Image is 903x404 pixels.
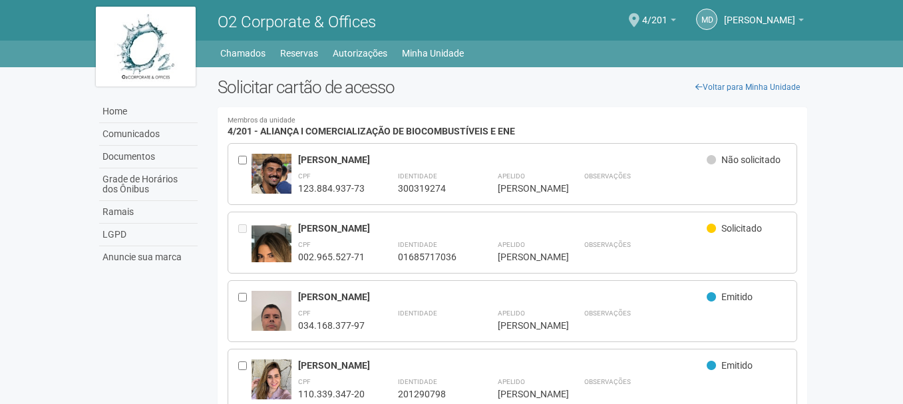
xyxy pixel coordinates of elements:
[721,154,781,165] span: Não solicitado
[96,7,196,87] img: logo.jpg
[298,378,311,385] strong: CPF
[721,360,753,371] span: Emitido
[333,44,387,63] a: Autorizações
[99,101,198,123] a: Home
[398,309,437,317] strong: Identidade
[498,241,525,248] strong: Apelido
[298,241,311,248] strong: CPF
[642,17,676,27] a: 4/201
[298,154,707,166] div: [PERSON_NAME]
[252,154,291,202] img: user.jpg
[584,172,631,180] strong: Observações
[721,223,762,234] span: Solicitado
[498,388,551,400] div: [PERSON_NAME]
[99,146,198,168] a: Documentos
[724,17,804,27] a: [PERSON_NAME]
[298,309,311,317] strong: CPF
[99,224,198,246] a: LGPD
[498,378,525,385] strong: Apelido
[298,182,365,194] div: 123.884.937-73
[584,378,631,385] strong: Observações
[498,319,551,331] div: [PERSON_NAME]
[584,241,631,248] strong: Observações
[398,241,437,248] strong: Identidade
[220,44,266,63] a: Chamados
[298,359,707,371] div: [PERSON_NAME]
[238,222,252,263] div: Entre em contato com a Aministração para solicitar o cancelamento ou 2a via
[642,2,667,25] span: 4/201
[218,77,808,97] h2: Solicitar cartão de acesso
[218,13,376,31] span: O2 Corporate & Offices
[398,172,437,180] strong: Identidade
[298,388,365,400] div: 110.339.347-20
[298,291,707,303] div: [PERSON_NAME]
[398,388,464,400] div: 201290798
[688,77,807,97] a: Voltar para Minha Unidade
[228,117,798,124] small: Membros da unidade
[298,319,365,331] div: 034.168.377-97
[280,44,318,63] a: Reservas
[228,117,798,136] h4: 4/201 - ALIANÇA I COMERCIALIZAÇÃO DE BIOCOMBUSTÍVEIS E ENE
[99,123,198,146] a: Comunicados
[498,309,525,317] strong: Apelido
[298,222,707,234] div: [PERSON_NAME]
[298,251,365,263] div: 002.965.527-71
[721,292,753,302] span: Emitido
[398,378,437,385] strong: Identidade
[398,182,464,194] div: 300319274
[498,182,551,194] div: [PERSON_NAME]
[724,2,795,25] span: Marcelo de Andrade Ferreira
[498,251,551,263] div: [PERSON_NAME]
[99,201,198,224] a: Ramais
[99,168,198,201] a: Grade de Horários dos Ônibus
[99,246,198,268] a: Anuncie sua marca
[252,222,291,309] img: user.jpg
[696,9,717,30] a: Md
[252,291,291,362] img: user.jpg
[398,251,464,263] div: 01685717036
[402,44,464,63] a: Minha Unidade
[298,172,311,180] strong: CPF
[498,172,525,180] strong: Apelido
[584,309,631,317] strong: Observações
